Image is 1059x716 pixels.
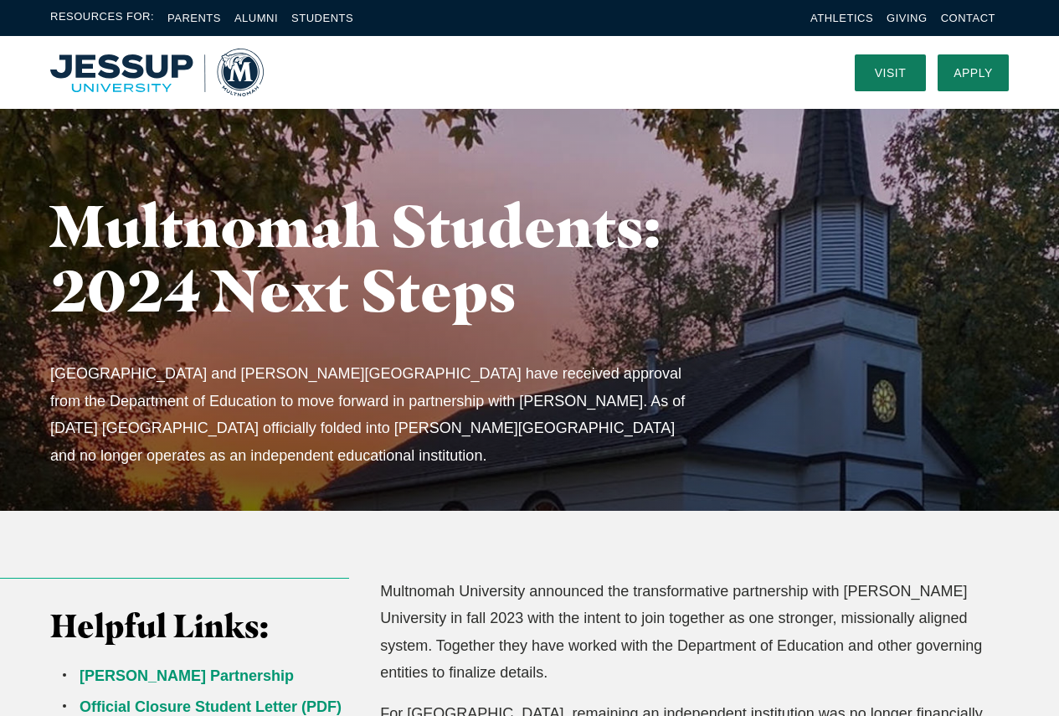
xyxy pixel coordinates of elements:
[50,49,264,96] a: Home
[50,360,689,469] p: [GEOGRAPHIC_DATA] and [PERSON_NAME][GEOGRAPHIC_DATA] have received approval from the Department o...
[855,54,926,91] a: Visit
[810,12,873,24] a: Athletics
[941,12,995,24] a: Contact
[234,12,278,24] a: Alumni
[887,12,928,24] a: Giving
[80,667,294,684] a: [PERSON_NAME] Partnership
[938,54,1009,91] a: Apply
[50,193,719,322] h1: Multnomah Students: 2024 Next Steps
[380,578,1009,687] p: Multnomah University announced the transformative partnership with [PERSON_NAME] University in fa...
[50,607,349,646] h3: Helpful Links:
[50,8,154,28] span: Resources For:
[167,12,221,24] a: Parents
[291,12,353,24] a: Students
[50,49,264,96] img: Multnomah University Logo
[80,698,342,715] a: Official Closure Student Letter (PDF)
